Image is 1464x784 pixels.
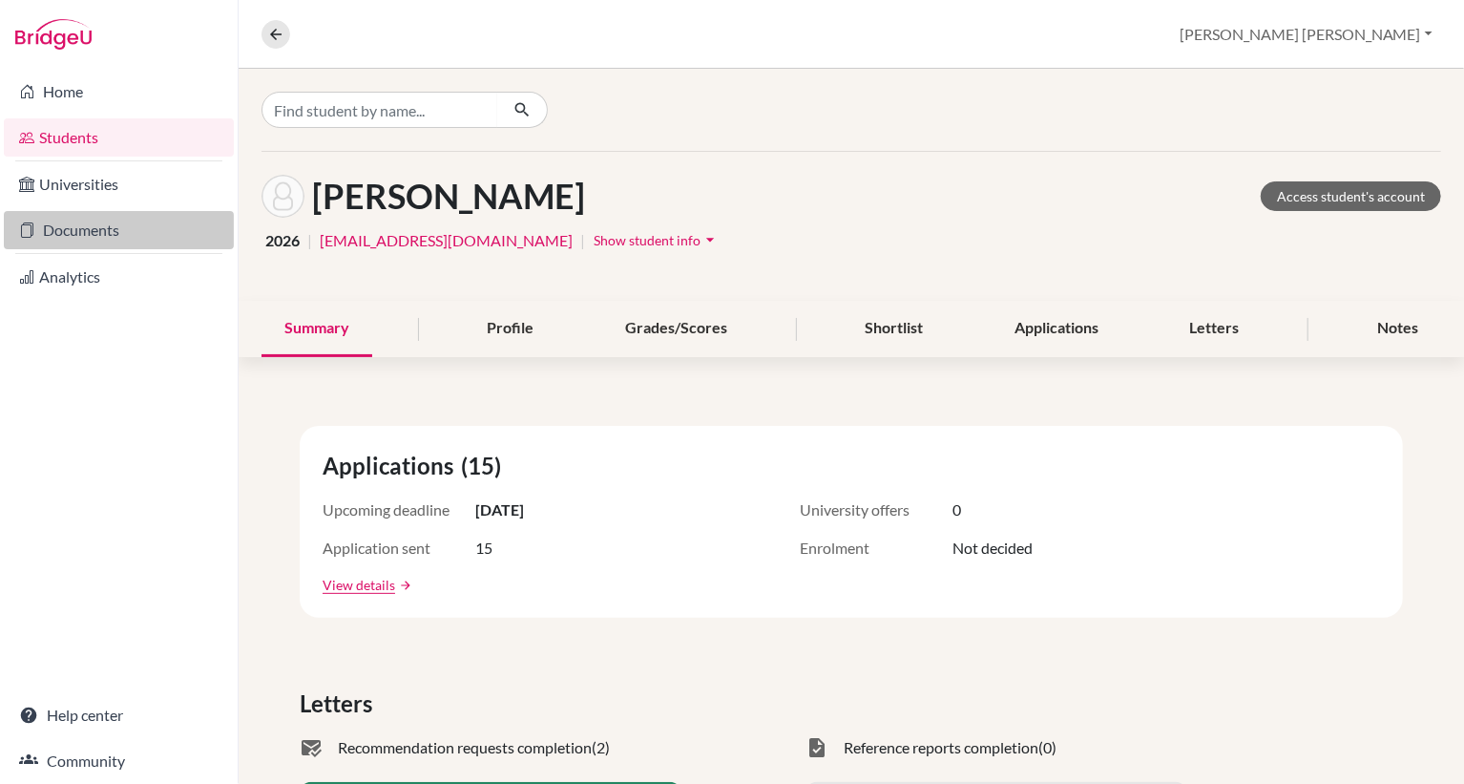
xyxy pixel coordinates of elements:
[844,736,1038,759] span: Reference reports completion
[602,301,750,357] div: Grades/Scores
[594,232,701,248] span: Show student info
[261,301,372,357] div: Summary
[800,537,952,560] span: Enrolment
[1261,181,1441,211] a: Access student's account
[4,73,234,111] a: Home
[265,229,300,252] span: 2026
[800,498,952,521] span: University offers
[300,687,380,721] span: Letters
[1038,736,1056,759] span: (0)
[4,165,234,203] a: Universities
[307,229,312,252] span: |
[320,229,573,252] a: [EMAIL_ADDRESS][DOMAIN_NAME]
[475,498,524,521] span: [DATE]
[4,696,234,734] a: Help center
[593,225,721,255] button: Show student infoarrow_drop_down
[261,92,498,128] input: Find student by name...
[842,301,946,357] div: Shortlist
[1171,16,1441,53] button: [PERSON_NAME] [PERSON_NAME]
[323,537,475,560] span: Application sent
[952,498,961,521] span: 0
[580,229,585,252] span: |
[4,742,234,780] a: Community
[261,175,304,218] img: Aditya Koradia's avatar
[952,537,1033,560] span: Not decided
[461,449,509,483] span: (15)
[992,301,1121,357] div: Applications
[475,537,492,560] span: 15
[395,579,412,592] a: arrow_forward
[15,19,92,50] img: Bridge-U
[323,575,395,595] a: View details
[338,736,592,759] span: Recommendation requests completion
[323,498,475,521] span: Upcoming deadline
[1354,301,1441,357] div: Notes
[1167,301,1263,357] div: Letters
[592,736,610,759] span: (2)
[4,211,234,249] a: Documents
[4,118,234,157] a: Students
[300,736,323,759] span: mark_email_read
[4,258,234,296] a: Analytics
[464,301,556,357] div: Profile
[701,230,720,249] i: arrow_drop_down
[312,176,585,217] h1: [PERSON_NAME]
[323,449,461,483] span: Applications
[805,736,828,759] span: task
